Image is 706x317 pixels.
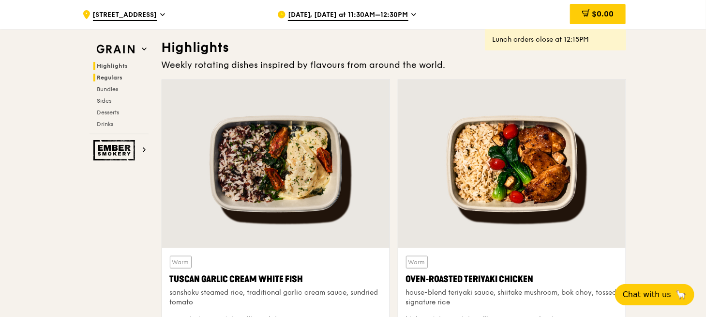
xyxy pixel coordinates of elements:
[97,74,123,81] span: Regulars
[97,86,119,93] span: Bundles
[97,97,112,104] span: Sides
[162,39,626,56] h3: Highlights
[675,289,687,301] span: 🦙
[623,289,671,301] span: Chat with us
[97,121,114,127] span: Drinks
[592,9,614,18] span: $0.00
[93,41,138,58] img: Grain web logo
[493,35,618,45] div: Lunch orders close at 12:15PM
[97,109,120,116] span: Desserts
[406,272,618,286] div: Oven‑Roasted Teriyaki Chicken
[170,272,382,286] div: Tuscan Garlic Cream White Fish
[93,10,157,21] span: [STREET_ADDRESS]
[97,63,128,69] span: Highlights
[93,140,138,160] img: Ember Smokery web logo
[288,10,408,21] span: [DATE], [DATE] at 11:30AM–12:30PM
[170,256,192,269] div: Warm
[170,288,382,307] div: sanshoku steamed rice, traditional garlic cream sauce, sundried tomato
[615,284,694,305] button: Chat with us🦙
[406,256,428,269] div: Warm
[162,58,626,72] div: Weekly rotating dishes inspired by flavours from around the world.
[406,288,618,307] div: house-blend teriyaki sauce, shiitake mushroom, bok choy, tossed signature rice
